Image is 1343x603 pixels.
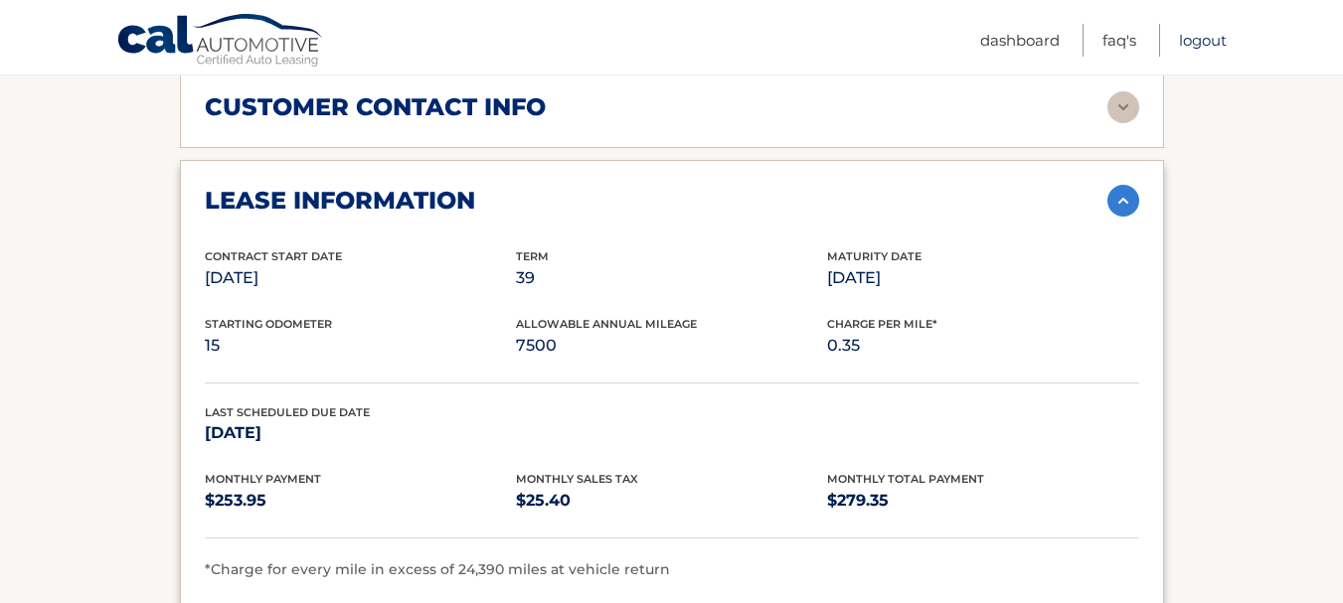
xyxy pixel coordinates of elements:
[205,264,516,292] p: [DATE]
[205,92,546,122] h2: customer contact info
[1107,185,1139,217] img: accordion-active.svg
[205,317,332,331] span: Starting Odometer
[827,264,1138,292] p: [DATE]
[205,332,516,360] p: 15
[1102,24,1136,57] a: FAQ's
[827,317,937,331] span: Charge Per Mile*
[1107,91,1139,123] img: accordion-rest.svg
[205,487,516,515] p: $253.95
[827,332,1138,360] p: 0.35
[980,24,1060,57] a: Dashboard
[516,472,638,486] span: Monthly Sales Tax
[516,249,549,263] span: Term
[205,186,475,216] h2: lease information
[827,249,922,263] span: Maturity Date
[516,264,827,292] p: 39
[116,13,325,71] a: Cal Automotive
[516,332,827,360] p: 7500
[205,405,370,419] span: Last Scheduled Due Date
[205,472,321,486] span: Monthly Payment
[516,317,697,331] span: Allowable Annual Mileage
[827,472,984,486] span: Monthly Total Payment
[205,419,516,447] p: [DATE]
[516,487,827,515] p: $25.40
[827,487,1138,515] p: $279.35
[1179,24,1227,57] a: Logout
[205,560,670,578] span: *Charge for every mile in excess of 24,390 miles at vehicle return
[205,249,342,263] span: Contract Start Date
